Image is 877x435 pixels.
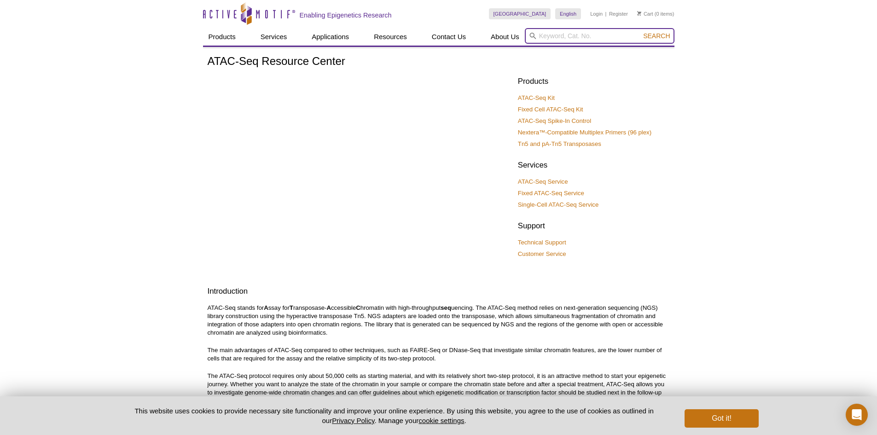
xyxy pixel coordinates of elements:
a: Privacy Policy [332,417,374,424]
h2: Products [518,76,670,87]
img: Your Cart [637,11,641,16]
strong: A [326,304,331,311]
strong: T [290,304,293,311]
button: Search [640,32,673,40]
a: ATAC-Seq Kit [518,94,555,102]
a: Single-Cell ATAC-Seq Service [518,201,598,209]
button: Got it! [685,409,758,428]
a: Resources [368,28,412,46]
button: cookie settings [418,417,464,424]
strong: seq [441,304,451,311]
li: | [605,8,607,19]
a: Nextera™-Compatible Multiplex Primers (96 plex) [518,128,651,137]
h2: Enabling Epigenetics Research [300,11,392,19]
a: Customer Service [518,250,566,258]
a: Products [203,28,241,46]
a: Contact Us [426,28,471,46]
h2: Services [518,160,670,171]
h2: Support [518,220,670,232]
a: About Us [485,28,525,46]
a: Services [255,28,293,46]
strong: A [264,304,268,311]
p: The main advantages of ATAC-Seq compared to other techniques, such as FAIRE-Seq or DNase-Seq that... [208,346,670,363]
p: The ATAC-Seq protocol requires only about 50,000 cells as starting material, and with its relativ... [208,372,670,405]
div: Open Intercom Messenger [846,404,868,426]
a: Fixed Cell ATAC-Seq Kit [518,105,583,114]
h2: Introduction [208,286,670,297]
a: [GEOGRAPHIC_DATA] [489,8,551,19]
a: Cart [637,11,653,17]
a: ATAC-Seq Service [518,178,568,186]
li: (0 items) [637,8,674,19]
a: Login [590,11,603,17]
a: Fixed ATAC-Seq Service [518,189,584,197]
strong: C [356,304,360,311]
a: Technical Support [518,238,566,247]
span: Search [643,32,670,40]
a: ATAC-Seq Spike-In Control [518,117,591,125]
input: Keyword, Cat. No. [525,28,674,44]
h1: ATAC-Seq Resource Center [208,55,670,69]
a: Register [609,11,628,17]
a: English [555,8,581,19]
p: ATAC-Seq stands for ssay for ransposase- ccessible hromatin with high-throughput uencing. The ATA... [208,304,670,337]
p: This website uses cookies to provide necessary site functionality and improve your online experie... [119,406,670,425]
a: Applications [306,28,354,46]
iframe: Intro to ATAC-Seq: Method overview and comparison to ChIP-Seq [208,74,511,245]
a: Tn5 and pA-Tn5 Transposases [518,140,601,148]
